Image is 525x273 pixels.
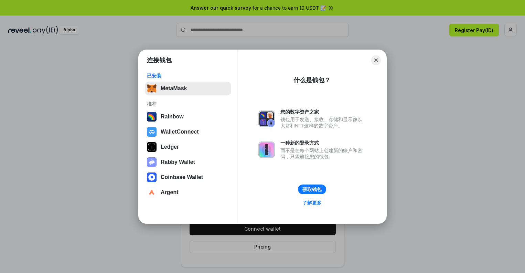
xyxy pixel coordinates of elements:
div: 一种新的登录方式 [280,140,366,146]
img: svg+xml,%3Csvg%20fill%3D%22none%22%20height%3D%2233%22%20viewBox%3D%220%200%2035%2033%22%20width%... [147,84,157,93]
img: svg+xml,%3Csvg%20width%3D%22120%22%20height%3D%22120%22%20viewBox%3D%220%200%20120%20120%22%20fil... [147,112,157,122]
img: svg+xml,%3Csvg%20width%3D%2228%22%20height%3D%2228%22%20viewBox%3D%220%200%2028%2028%22%20fill%3D... [147,172,157,182]
div: Coinbase Wallet [161,174,203,180]
button: 获取钱包 [298,185,326,194]
img: svg+xml,%3Csvg%20xmlns%3D%22http%3A%2F%2Fwww.w3.org%2F2000%2Fsvg%22%20fill%3D%22none%22%20viewBox... [147,157,157,167]
div: 而不是在每个网站上创建新的账户和密码，只需连接您的钱包。 [280,147,366,160]
button: Ledger [145,140,231,154]
div: 已安装 [147,73,229,79]
button: Argent [145,186,231,199]
button: Rabby Wallet [145,155,231,169]
div: Ledger [161,144,179,150]
div: Argent [161,189,179,196]
div: 获取钱包 [302,186,322,192]
img: svg+xml,%3Csvg%20xmlns%3D%22http%3A%2F%2Fwww.w3.org%2F2000%2Fsvg%22%20width%3D%2228%22%20height%3... [147,142,157,152]
img: svg+xml,%3Csvg%20width%3D%2228%22%20height%3D%2228%22%20viewBox%3D%220%200%2028%2028%22%20fill%3D... [147,127,157,137]
div: 钱包用于发送、接收、存储和显示像以太坊和NFT这样的数字资产。 [280,116,366,129]
div: WalletConnect [161,129,199,135]
h1: 连接钱包 [147,56,172,64]
button: MetaMask [145,82,231,95]
img: svg+xml,%3Csvg%20width%3D%2228%22%20height%3D%2228%22%20viewBox%3D%220%200%2028%2028%22%20fill%3D... [147,188,157,197]
div: 推荐 [147,101,229,107]
button: Close [371,55,381,65]
img: svg+xml,%3Csvg%20xmlns%3D%22http%3A%2F%2Fwww.w3.org%2F2000%2Fsvg%22%20fill%3D%22none%22%20viewBox... [258,141,275,158]
div: Rabby Wallet [161,159,195,165]
button: Coinbase Wallet [145,170,231,184]
div: 了解更多 [302,200,322,206]
div: Rainbow [161,114,184,120]
div: MetaMask [161,85,187,92]
button: Rainbow [145,110,231,124]
img: svg+xml,%3Csvg%20xmlns%3D%22http%3A%2F%2Fwww.w3.org%2F2000%2Fsvg%22%20fill%3D%22none%22%20viewBox... [258,111,275,127]
div: 您的数字资产之家 [280,109,366,115]
button: WalletConnect [145,125,231,139]
a: 了解更多 [298,198,326,207]
div: 什么是钱包？ [293,76,331,84]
